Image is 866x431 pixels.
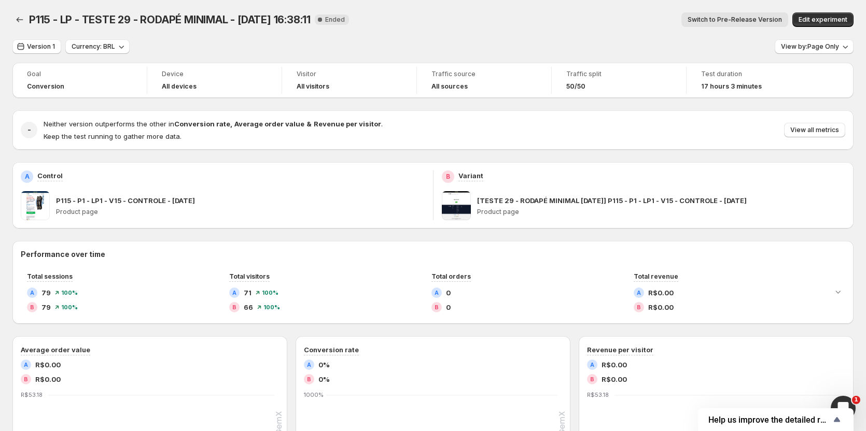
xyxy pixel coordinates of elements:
span: Traffic source [431,70,537,78]
strong: Revenue per visitor [314,120,381,128]
span: Visitor [297,70,402,78]
h2: - [27,125,31,135]
span: R$0.00 [602,360,627,370]
span: 66 [244,302,253,312]
h3: Conversion rate [304,344,359,355]
span: R$0.00 [648,302,674,312]
button: Version 1 [12,39,61,54]
span: Device [162,70,267,78]
strong: & [306,120,312,128]
button: Switch to Pre-Release Version [681,12,788,27]
span: 79 [41,288,51,298]
span: View by: Page Only [781,42,839,51]
button: Currency: BRL [65,39,130,54]
p: [TESTE 29 - RODAPÉ MINIMAL [DATE]] P115 - P1 - LP1 - V15 - CONTROLE - [DATE] [477,195,747,206]
p: Product page [56,208,425,216]
h2: A [232,290,236,296]
span: 79 [41,302,51,312]
span: Total revenue [634,272,678,280]
span: 0% [318,374,330,384]
button: Edit experiment [792,12,854,27]
span: Edit experiment [799,16,847,24]
img: [TESTE 29 - RODAPÉ MINIMAL 24/07/25] P115 - P1 - LP1 - V15 - CONTROLE - 02/07/25 [442,191,471,220]
text: 1000% [304,391,324,398]
p: Variant [458,170,483,181]
h2: A [637,290,641,296]
a: GoalConversion [27,69,132,92]
strong: Average order value [234,120,304,128]
span: Total orders [431,272,471,280]
h2: B [24,376,28,382]
h2: B [590,376,594,382]
h2: A [307,362,311,368]
span: Help us improve the detailed report for A/B campaigns [708,415,831,425]
strong: , [230,120,232,128]
a: VisitorAll visitors [297,69,402,92]
span: R$0.00 [648,288,674,298]
h4: All visitors [297,82,329,91]
span: Goal [27,70,132,78]
h2: B [30,304,34,310]
h2: A [25,173,30,181]
span: 0% [318,360,330,370]
h2: B [307,376,311,382]
span: Keep the test running to gather more data. [44,132,181,140]
span: 50/50 [566,82,585,91]
span: 71 [244,288,252,298]
h2: B [446,173,450,181]
span: View all metrics [790,126,839,134]
h2: A [30,290,34,296]
span: Total visitors [229,272,270,280]
h3: Average order value [21,344,90,355]
h2: A [590,362,594,368]
p: Control [37,170,63,181]
span: 100 % [263,304,280,310]
button: View all metrics [784,123,845,137]
img: P115 - P1 - LP1 - V15 - CONTROLE - 02/07/25 [21,191,50,220]
h2: A [24,362,28,368]
span: P115 - LP - TESTE 29 - RODAPÉ MINIMAL - [DATE] 16:38:11 [29,13,311,26]
text: R$53.18 [21,391,43,398]
a: Test duration17 hours 3 minutes [701,69,807,92]
strong: Conversion rate [174,120,230,128]
span: Neither version outperforms the other in . [44,120,383,128]
span: 100 % [262,290,278,296]
span: 0 [446,288,451,298]
span: R$0.00 [602,374,627,384]
button: Expand chart [831,284,845,299]
h2: A [435,290,439,296]
button: Back [12,12,27,27]
span: Traffic split [566,70,672,78]
h4: All devices [162,82,197,91]
a: Traffic split50/50 [566,69,672,92]
span: 100 % [61,304,78,310]
p: P115 - P1 - LP1 - V15 - CONTROLE - [DATE] [56,195,195,206]
span: 0 [446,302,451,312]
span: 100 % [61,290,78,296]
span: Test duration [701,70,807,78]
a: DeviceAll devices [162,69,267,92]
span: Conversion [27,82,64,91]
text: R$53.18 [587,391,609,398]
span: Total sessions [27,272,73,280]
span: R$0.00 [35,374,61,384]
h2: Performance over time [21,249,845,260]
h4: All sources [431,82,468,91]
a: Traffic sourceAll sources [431,69,537,92]
h2: B [637,304,641,310]
span: Currency: BRL [72,42,115,51]
h3: Revenue per visitor [587,344,653,355]
span: Version 1 [27,42,55,51]
h2: B [435,304,439,310]
span: Ended [325,16,345,24]
span: R$0.00 [35,360,61,370]
button: Show survey - Help us improve the detailed report for A/B campaigns [708,413,843,426]
p: Product page [477,208,846,216]
h2: B [232,304,236,310]
span: Switch to Pre-Release Version [688,16,782,24]
span: 17 hours 3 minutes [701,82,762,91]
span: 1 [852,396,860,404]
button: View by:Page Only [775,39,854,54]
iframe: Intercom live chat [831,396,856,421]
